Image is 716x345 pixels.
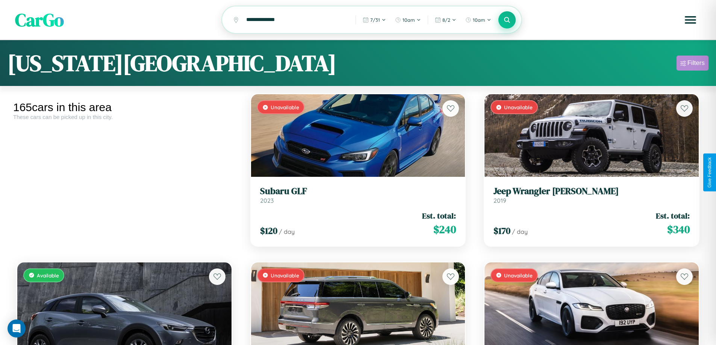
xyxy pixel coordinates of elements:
span: 8 / 2 [442,17,450,23]
div: Open Intercom Messenger [8,319,26,337]
div: 165 cars in this area [13,101,236,114]
span: $ 240 [433,222,456,237]
span: 2019 [493,197,506,204]
span: Est. total: [422,210,456,221]
span: / day [512,228,528,235]
span: Unavailable [271,272,299,279]
span: 2023 [260,197,274,204]
span: Unavailable [271,104,299,110]
span: $ 340 [667,222,690,237]
span: Unavailable [504,272,533,279]
span: $ 120 [260,224,277,237]
a: Subaru GLF2023 [260,186,456,204]
button: Open menu [680,9,701,30]
div: Filters [687,59,705,67]
span: $ 170 [493,224,510,237]
button: 10am [462,14,495,26]
button: Filters [677,56,708,71]
button: 8/2 [431,14,460,26]
h1: [US_STATE][GEOGRAPHIC_DATA] [8,48,336,78]
h3: Subaru GLF [260,186,456,197]
span: CarGo [15,8,64,32]
span: 7 / 31 [370,17,380,23]
a: Jeep Wrangler [PERSON_NAME]2019 [493,186,690,204]
span: / day [279,228,295,235]
button: 7/31 [359,14,390,26]
div: These cars can be picked up in this city. [13,114,236,120]
span: 10am [473,17,485,23]
div: Give Feedback [707,157,712,188]
span: 10am [403,17,415,23]
span: Available [37,272,59,279]
span: Est. total: [656,210,690,221]
h3: Jeep Wrangler [PERSON_NAME] [493,186,690,197]
button: 10am [391,14,425,26]
span: Unavailable [504,104,533,110]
